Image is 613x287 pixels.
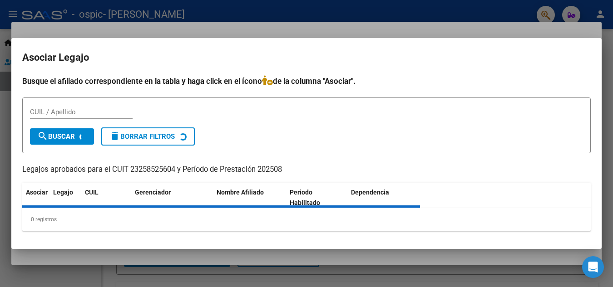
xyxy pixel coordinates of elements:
[135,189,171,196] span: Gerenciador
[109,132,175,141] span: Borrar Filtros
[290,189,320,206] span: Periodo Habilitado
[213,183,286,213] datatable-header-cell: Nombre Afiliado
[22,208,591,231] div: 0 registros
[101,127,195,146] button: Borrar Filtros
[582,256,604,278] div: Open Intercom Messenger
[131,183,213,213] datatable-header-cell: Gerenciador
[109,131,120,141] mat-icon: delete
[217,189,264,196] span: Nombre Afiliado
[22,49,591,66] h2: Asociar Legajo
[85,189,99,196] span: CUIL
[37,131,48,141] mat-icon: search
[22,75,591,87] h4: Busque el afiliado correspondiente en la tabla y haga click en el ícono de la columna "Asociar".
[286,183,347,213] datatable-header-cell: Periodo Habilitado
[30,128,94,145] button: Buscar
[351,189,389,196] span: Dependencia
[347,183,420,213] datatable-header-cell: Dependencia
[22,164,591,175] p: Legajos aprobados para el CUIT 23258525604 y Período de Prestación 202508
[22,183,49,213] datatable-header-cell: Asociar
[81,183,131,213] datatable-header-cell: CUIL
[53,189,73,196] span: Legajo
[49,183,81,213] datatable-header-cell: Legajo
[37,132,75,141] span: Buscar
[26,189,48,196] span: Asociar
